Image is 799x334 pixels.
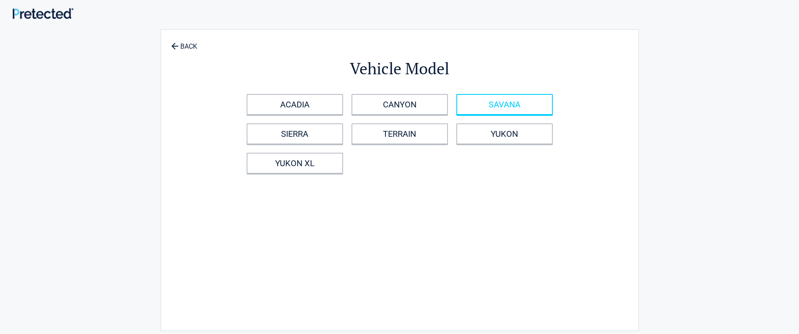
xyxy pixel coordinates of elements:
a: YUKON [456,123,553,144]
a: YUKON XL [247,153,343,174]
a: BACK [169,35,199,50]
a: CANYON [351,94,448,115]
img: Main Logo [13,8,73,19]
a: TERRAIN [351,123,448,144]
a: SIERRA [247,123,343,144]
a: SAVANA [456,94,553,115]
a: ACADIA [247,94,343,115]
h2: Vehicle Model [207,58,592,79]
